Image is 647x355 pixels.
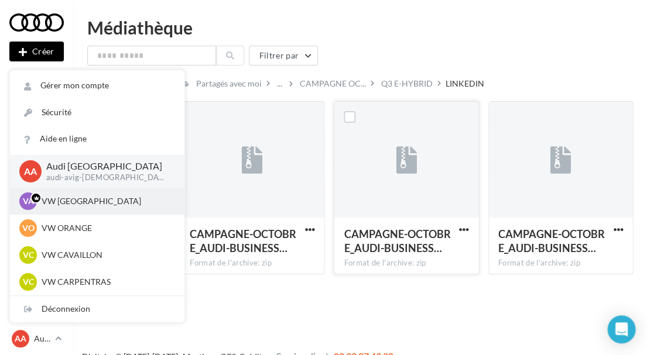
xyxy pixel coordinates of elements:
[22,222,35,234] span: VO
[87,19,633,36] div: Médiathèque
[9,69,64,98] button: Notifications
[42,276,170,288] p: VW CARPENTRAS
[190,258,314,268] div: Format de l'archive: zip
[9,328,64,350] a: AA Audi [GEOGRAPHIC_DATA]
[9,42,64,61] button: Créer
[34,333,50,344] p: Audi [GEOGRAPHIC_DATA]
[46,173,166,183] p: audi-avig-[DEMOGRAPHIC_DATA]
[42,195,170,207] p: VW [GEOGRAPHIC_DATA]
[249,46,318,66] button: Filtrer par
[10,126,184,152] a: Aide en ligne
[23,195,34,207] span: VA
[190,228,296,254] span: CAMPAGNE-OCTOBRE_AUDI-BUSINESS_NOUVELLE-Q3-E-HYBRID_POSTLINK-HORIZONTAL-1200x628_LINKEDIN
[196,78,262,89] div: Partagés avec moi
[9,42,64,61] div: Nouvelle campagne
[300,78,366,89] span: CAMPAGNE OC...
[10,99,184,126] a: Sécurité
[275,75,285,92] div: ...
[15,333,26,344] span: AA
[498,258,623,268] div: Format de l'archive: zip
[42,249,170,261] p: VW CAVAILLON
[10,73,184,99] a: Gérer mon compte
[344,258,468,268] div: Format de l'archive: zip
[344,228,450,254] span: CAMPAGNE-OCTOBRE_AUDI-BUSINESS_NOUVELLE-Q3-E-HYBRID_POSTLINK-CARRE-1200x1200_LINKEDIN
[42,222,170,234] p: VW ORANGE
[23,249,34,261] span: VC
[607,315,635,343] div: Open Intercom Messenger
[498,228,605,254] span: CAMPAGNE-OCTOBRE_AUDI-BUSINESS_NOUVELLE-Q3-E-HYBRID_POSTLINK-VERTICAL-628x1200_LINKEDIN
[10,296,184,322] div: Déconnexion
[24,164,37,178] span: AA
[46,160,166,173] p: Audi [GEOGRAPHIC_DATA]
[23,276,34,288] span: VC
[381,78,433,89] div: Q3 E-HYBRID
[446,78,484,89] div: LINKEDIN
